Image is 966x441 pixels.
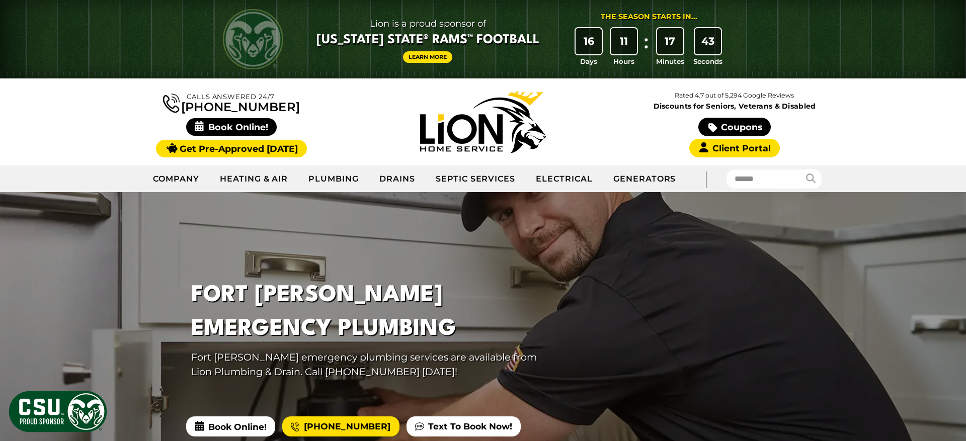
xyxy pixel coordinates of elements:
a: Get Pre-Approved [DATE] [156,140,306,157]
img: CSU Rams logo [223,9,283,69]
a: Client Portal [689,139,780,157]
a: Drains [369,166,426,192]
a: Septic Services [426,166,526,192]
div: 11 [611,28,637,54]
div: 16 [576,28,602,54]
div: 17 [657,28,683,54]
span: Minutes [656,56,684,66]
a: Heating & Air [210,166,298,192]
span: Book Online! [186,118,277,136]
a: Coupons [698,118,771,136]
span: Lion is a proud sponsor of [316,16,539,32]
span: Book Online! [186,416,275,436]
div: | [686,165,726,192]
h1: Fort [PERSON_NAME] Emergency Plumbing [191,279,557,346]
span: Days [580,56,597,66]
span: [US_STATE] State® Rams™ Football [316,32,539,49]
a: Generators [603,166,686,192]
a: [PHONE_NUMBER] [163,92,300,113]
a: Text To Book Now! [407,416,521,436]
a: Plumbing [298,166,369,192]
p: Rated 4.7 out of 5,294 Google Reviews [609,90,860,101]
img: Lion Home Service [420,92,546,153]
div: : [641,28,652,67]
span: Seconds [693,56,722,66]
p: Fort [PERSON_NAME] emergency plumbing services are available from Lion Plumbing & Drain. Call [PH... [191,350,557,379]
a: [PHONE_NUMBER] [282,416,399,436]
span: Hours [613,56,634,66]
a: Learn More [403,51,452,63]
div: The Season Starts in... [601,12,697,23]
a: Company [143,166,210,192]
a: Electrical [526,166,603,192]
div: 43 [695,28,721,54]
img: CSU Sponsor Badge [8,390,108,433]
span: Discounts for Seniors, Veterans & Disabled [611,103,858,110]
